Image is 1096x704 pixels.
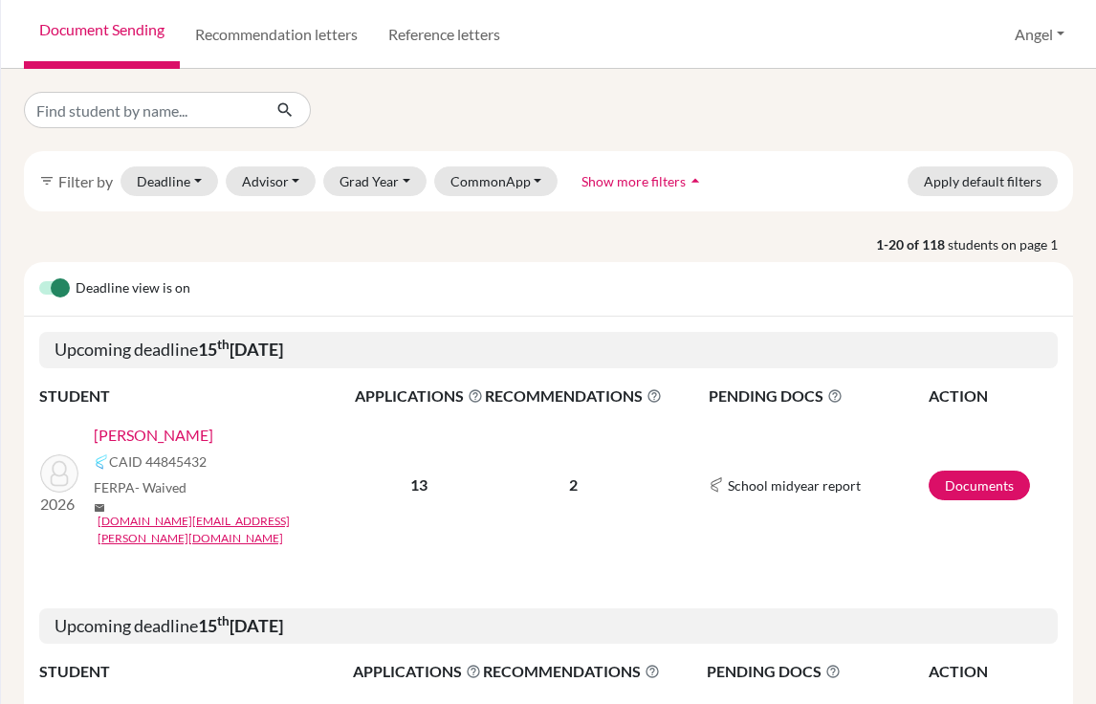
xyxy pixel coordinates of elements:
[709,477,724,493] img: Common App logo
[483,660,660,683] span: RECOMMENDATIONS
[353,660,481,683] span: APPLICATIONS
[94,424,213,447] a: [PERSON_NAME]
[39,659,352,684] th: STUDENT
[728,475,861,495] span: School midyear report
[485,473,662,496] p: 2
[323,166,427,196] button: Grad Year
[928,659,1058,684] th: ACTION
[908,166,1058,196] button: Apply default filters
[76,277,190,300] span: Deadline view is on
[410,475,427,494] b: 13
[40,493,78,516] p: 2026
[98,513,367,547] a: [DOMAIN_NAME][EMAIL_ADDRESS][PERSON_NAME][DOMAIN_NAME]
[198,615,283,636] b: 15 [DATE]
[948,234,1073,254] span: students on page 1
[39,332,1058,368] h5: Upcoming deadline
[58,172,113,190] span: Filter by
[40,454,78,493] img: Kim, Jihwan
[217,337,230,352] sup: th
[709,385,928,407] span: PENDING DOCS
[39,608,1058,645] h5: Upcoming deadline
[226,166,317,196] button: Advisor
[39,384,354,408] th: STUDENT
[928,384,1058,408] th: ACTION
[94,502,105,514] span: mail
[707,660,927,683] span: PENDING DOCS
[135,479,186,495] span: - Waived
[121,166,218,196] button: Deadline
[434,166,559,196] button: CommonApp
[94,477,186,497] span: FERPA
[565,166,721,196] button: Show more filtersarrow_drop_up
[876,234,948,254] strong: 1-20 of 118
[581,173,686,189] span: Show more filters
[198,339,283,360] b: 15 [DATE]
[1006,16,1073,53] button: Angel
[686,171,705,190] i: arrow_drop_up
[24,92,261,128] input: Find student by name...
[355,385,483,407] span: APPLICATIONS
[217,613,230,628] sup: th
[94,454,109,470] img: Common App logo
[929,471,1030,500] a: Documents
[39,173,55,188] i: filter_list
[109,451,207,472] span: CAID 44845432
[485,385,662,407] span: RECOMMENDATIONS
